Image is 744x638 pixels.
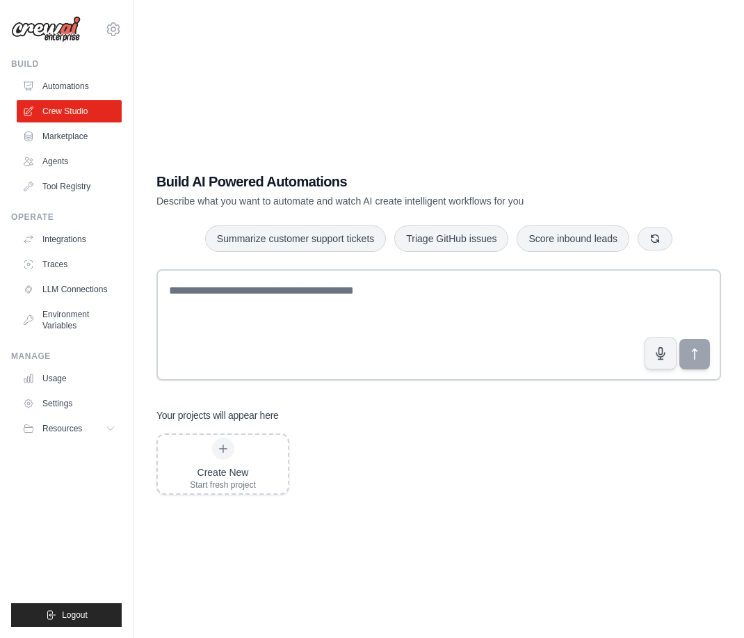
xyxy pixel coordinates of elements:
div: Manage [11,351,122,362]
button: Logout [11,603,122,627]
button: Score inbound leads [517,225,629,252]
p: Describe what you want to automate and watch AI create intelligent workflows for you [156,194,624,208]
div: Start fresh project [190,479,256,491]
img: Logo [11,16,81,42]
button: Resources [17,417,122,440]
a: Usage [17,367,122,390]
a: Traces [17,253,122,276]
button: Click to speak your automation idea [645,337,677,369]
a: Agents [17,150,122,173]
a: Automations [17,75,122,97]
button: Summarize customer support tickets [205,225,386,252]
a: Integrations [17,228,122,250]
span: Resources [42,423,82,434]
div: Build [11,58,122,70]
span: Logout [62,609,88,621]
h1: Build AI Powered Automations [156,172,624,191]
h3: Your projects will appear here [156,408,279,422]
a: Crew Studio [17,100,122,122]
button: Triage GitHub issues [394,225,508,252]
a: Settings [17,392,122,415]
a: Environment Variables [17,303,122,337]
a: LLM Connections [17,278,122,301]
div: Create New [190,465,256,479]
a: Marketplace [17,125,122,147]
a: Tool Registry [17,175,122,198]
div: Operate [11,212,122,223]
button: Get new suggestions [638,227,672,250]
